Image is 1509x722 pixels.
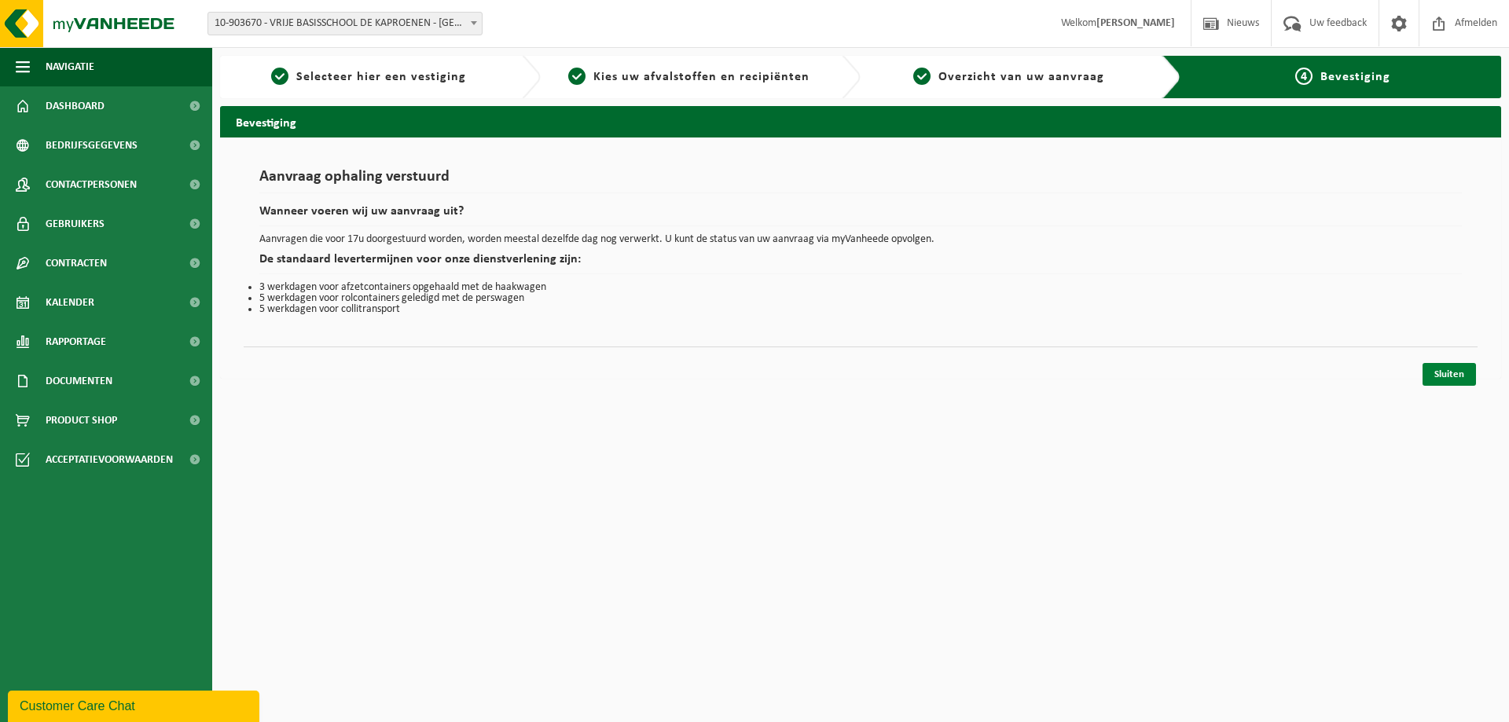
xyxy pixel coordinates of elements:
span: Bevestiging [1320,71,1390,83]
span: Documenten [46,361,112,401]
strong: [PERSON_NAME] [1096,17,1175,29]
iframe: chat widget [8,687,263,722]
span: 10-903670 - VRIJE BASISSCHOOL DE KAPROENEN - KAPRIJKE [208,13,482,35]
span: 3 [913,68,931,85]
h2: Wanneer voeren wij uw aanvraag uit? [259,205,1462,226]
span: Acceptatievoorwaarden [46,440,173,479]
span: Contracten [46,244,107,283]
span: Overzicht van uw aanvraag [938,71,1104,83]
h2: Bevestiging [220,106,1501,137]
span: Kalender [46,283,94,322]
span: Kies uw afvalstoffen en recipiënten [593,71,810,83]
li: 3 werkdagen voor afzetcontainers opgehaald met de haakwagen [259,282,1462,293]
a: Sluiten [1423,363,1476,386]
span: Navigatie [46,47,94,86]
span: Gebruikers [46,204,105,244]
li: 5 werkdagen voor collitransport [259,304,1462,315]
span: Dashboard [46,86,105,126]
span: 2 [568,68,586,85]
span: Rapportage [46,322,106,361]
a: 1Selecteer hier een vestiging [228,68,509,86]
span: 10-903670 - VRIJE BASISSCHOOL DE KAPROENEN - KAPRIJKE [207,12,483,35]
span: Bedrijfsgegevens [46,126,138,165]
span: Selecteer hier een vestiging [296,71,466,83]
p: Aanvragen die voor 17u doorgestuurd worden, worden meestal dezelfde dag nog verwerkt. U kunt de s... [259,234,1462,245]
span: Contactpersonen [46,165,137,204]
span: 4 [1295,68,1313,85]
span: Product Shop [46,401,117,440]
span: 1 [271,68,288,85]
h1: Aanvraag ophaling verstuurd [259,169,1462,193]
h2: De standaard levertermijnen voor onze dienstverlening zijn: [259,253,1462,274]
a: 2Kies uw afvalstoffen en recipiënten [549,68,830,86]
li: 5 werkdagen voor rolcontainers geledigd met de perswagen [259,293,1462,304]
a: 3Overzicht van uw aanvraag [868,68,1150,86]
